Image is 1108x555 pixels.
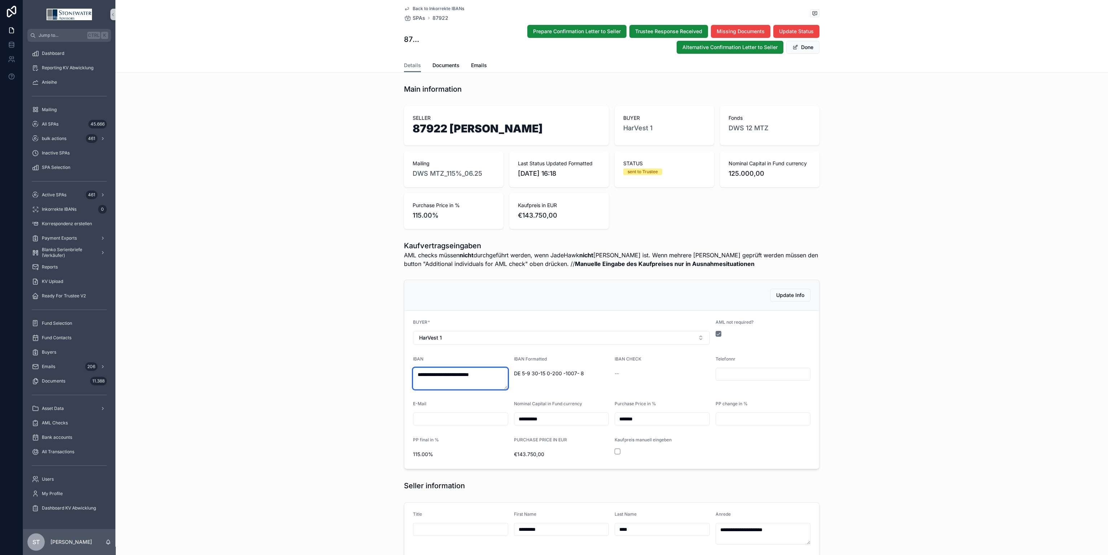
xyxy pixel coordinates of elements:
span: SELLER [413,114,600,122]
button: Update Info [770,289,810,302]
span: Purchase Price in % [413,202,495,209]
a: AML Checks [27,416,111,429]
span: €143.750,00 [518,210,600,220]
span: PP final in % [413,437,439,442]
span: IBAN Formatted [514,356,547,362]
span: €143.750,00 [514,451,609,458]
span: Emails [471,62,487,69]
span: Buyers [42,349,56,355]
a: Documents [432,59,460,73]
span: Trustee Response Received [635,28,702,35]
a: Inkorrekte IBANs0 [27,203,111,216]
a: Users [27,473,111,486]
span: Dashboard [42,51,64,56]
h1: Seller information [404,481,465,491]
span: HarVest 1 [623,123,652,133]
a: Back to Inkorrekte IBANs [404,6,464,12]
span: Payment Exports [42,235,77,241]
a: Fund Selection [27,317,111,330]
a: Anleihe [27,76,111,89]
img: App logo [47,9,92,20]
span: Nominal Capital in Fund currency [514,401,582,406]
span: -- [615,370,619,377]
strong: nicht [460,252,474,259]
span: 125.000,00 [729,169,811,179]
strong: nicht [579,252,593,259]
strong: Manuelle Eingabe des Kaufpreises nur in Ausnahmesituationen [575,260,755,267]
div: 0 [98,205,107,214]
a: All SPAs45.666 [27,118,111,131]
span: Korrespondenz erstellen [42,221,92,227]
span: Kaufpreis manuell eingeben [615,437,672,442]
span: Reporting KV Abwicklung [42,65,93,71]
span: BUYER [623,114,705,122]
button: Update Status [773,25,819,38]
span: Mailing [42,107,57,113]
span: Fund Contacts [42,335,71,341]
button: Alternative Confirmation Letter to Seller [677,41,783,54]
h1: 87922 [PERSON_NAME] [413,123,600,137]
a: Mailing [27,103,111,116]
span: Documents [432,62,460,69]
a: DWS 12 MTZ [729,123,769,133]
span: AML Checks [42,420,68,426]
button: Prepare Confirmation Letter to Seller [527,25,626,38]
a: DWS MTZ_115%_06.25 [413,169,482,179]
span: My Profile [42,491,63,497]
span: BUYER [413,319,427,325]
span: Fund Selection [42,320,72,326]
a: SPA Selection [27,161,111,174]
span: Inkorrekte IBANs [42,206,76,212]
a: Reports [27,261,111,274]
span: Users [42,476,54,482]
div: 45.666 [88,120,107,128]
span: ST [32,538,40,546]
span: Last Name [615,511,637,517]
a: Emails206 [27,360,111,373]
span: STATUS [623,160,705,167]
span: Mailing [413,160,495,167]
span: Telefonnr [716,356,735,362]
a: 87922 [432,14,448,22]
a: Asset Data [27,402,111,415]
span: 115.00% [413,451,508,458]
a: My Profile [27,487,111,500]
span: SPA Selection [42,165,70,170]
span: Update Info [776,292,804,299]
a: Fund Contacts [27,331,111,344]
span: E-Mail [413,401,426,406]
button: Select Button [413,331,710,345]
a: Inactive SPAs [27,147,111,159]
span: PURCHASE PRICE IN EUR [514,437,567,442]
a: Emails [471,59,487,73]
span: Active SPAs [42,192,66,198]
a: Dashboard KV Abwicklung [27,502,111,515]
span: Last Status Updated Formatted [518,160,600,167]
a: Korrespondenz erstellen [27,217,111,230]
h1: Kaufvertragseingaben [404,241,819,251]
a: KV Upload [27,275,111,288]
button: Trustee Response Received [629,25,708,38]
a: Reporting KV Abwicklung [27,61,111,74]
span: Purchase Price in % [615,401,656,406]
span: AML checks müssen durchgeführt werden, wenn JadeHawk [PERSON_NAME] ist. Wenn mehrere [PERSON_NAME... [404,251,819,268]
span: IBAN [413,356,423,362]
div: sent to Trustee [628,169,658,175]
span: Ctrl [87,32,100,39]
button: Missing Documents [711,25,770,38]
div: 461 [86,134,97,143]
span: Ready For Trustee V2 [42,293,86,299]
span: PP change in % [716,401,748,406]
div: 206 [85,362,97,371]
a: Buyers [27,346,111,359]
span: Alternative Confirmation Letter to Seller [682,44,778,51]
a: Blanko Serienbriefe (Verkäufer) [27,246,111,259]
a: Dashboard [27,47,111,60]
span: Emails [42,364,55,370]
p: [PERSON_NAME] [50,538,92,546]
span: K [102,32,107,38]
span: Inactive SPAs [42,150,70,156]
span: Bank accounts [42,434,72,440]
